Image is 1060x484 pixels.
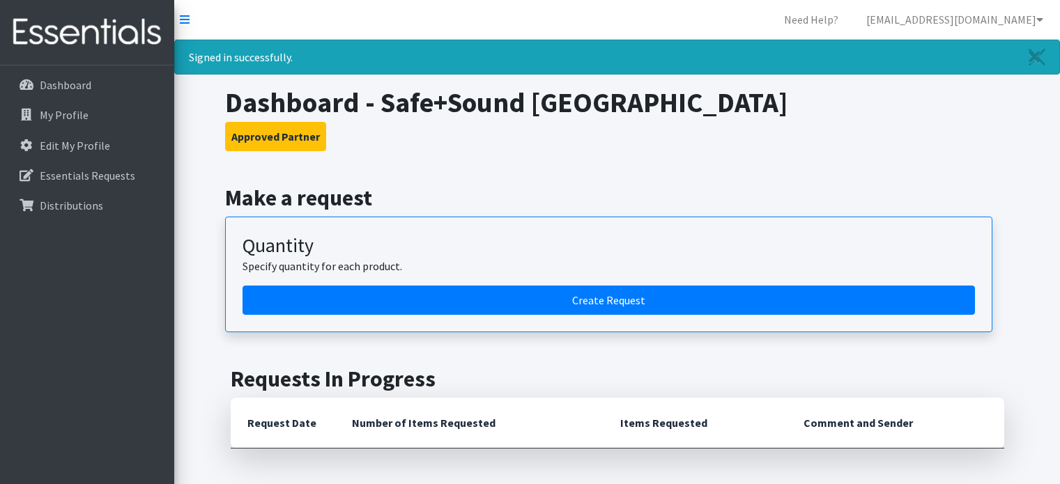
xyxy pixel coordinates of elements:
img: HumanEssentials [6,9,169,56]
th: Comment and Sender [787,398,1004,448]
p: Essentials Requests [40,169,135,182]
a: Distributions [6,192,169,219]
p: Distributions [40,198,103,212]
div: Signed in successfully. [174,40,1060,75]
th: Request Date [231,398,335,448]
p: Dashboard [40,78,91,92]
button: Approved Partner [225,122,326,151]
a: My Profile [6,101,169,129]
a: Essentials Requests [6,162,169,189]
a: Create a request by quantity [243,286,975,315]
a: Close [1015,40,1059,74]
a: Dashboard [6,71,169,99]
a: Edit My Profile [6,132,169,159]
p: Specify quantity for each product. [243,258,975,274]
p: Edit My Profile [40,139,110,153]
th: Number of Items Requested [335,398,604,448]
h2: Requests In Progress [231,366,1004,392]
a: [EMAIL_ADDRESS][DOMAIN_NAME] [855,6,1054,33]
h1: Dashboard - Safe+Sound [GEOGRAPHIC_DATA] [225,86,1009,119]
h3: Quantity [243,234,975,258]
h2: Make a request [225,185,1009,211]
p: My Profile [40,108,89,122]
th: Items Requested [604,398,787,448]
a: Need Help? [773,6,850,33]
